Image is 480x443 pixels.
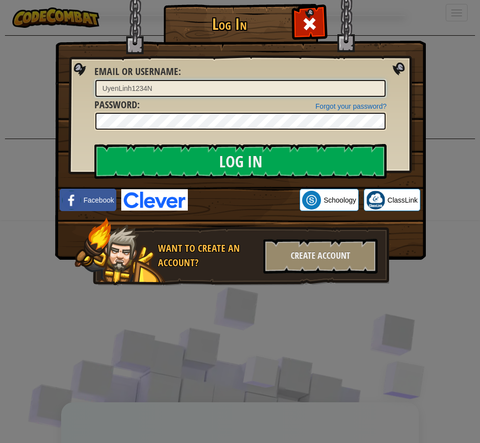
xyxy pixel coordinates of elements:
[121,189,188,211] img: clever-logo-blue.png
[62,191,81,210] img: facebook_small.png
[366,191,385,210] img: classlink-logo-small.png
[158,241,257,270] div: Want to create an account?
[323,195,356,205] span: Schoology
[302,191,321,210] img: schoology.png
[166,15,293,33] h1: Log In
[263,239,378,274] div: Create Account
[94,65,178,78] span: Email or Username
[94,98,137,111] span: Password
[188,189,300,211] iframe: Button na Mag-sign in gamit ang Google
[94,65,181,79] label: :
[94,98,140,112] label: :
[316,102,387,110] a: Forgot your password?
[94,144,387,179] input: Log In
[83,195,114,205] span: Facebook
[388,195,418,205] span: ClassLink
